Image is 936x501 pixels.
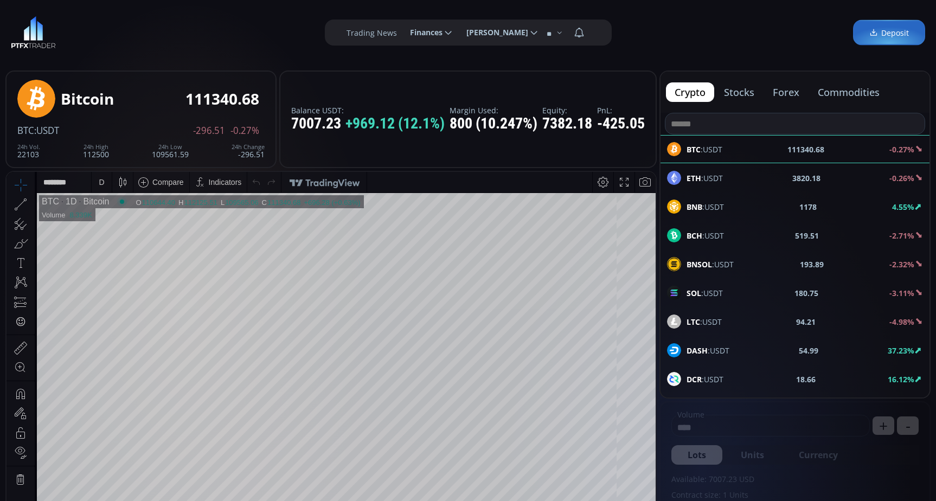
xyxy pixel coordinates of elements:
[629,476,643,484] div: auto
[542,106,592,114] label: Equity:
[107,476,116,484] div: 5d
[232,144,265,150] div: 24h Change
[597,115,645,132] div: -425.05
[889,288,914,298] b: -3.11%
[10,145,18,155] div: 
[450,115,537,132] div: 800 (10.247%)
[687,202,702,212] b: BNB
[889,259,914,269] b: -2.32%
[291,115,445,132] div: 7007.23
[152,144,189,150] div: 24h Low
[687,288,701,298] b: SOL
[136,27,169,35] div: 110644.40
[63,39,85,47] div: 8.339K
[687,201,724,213] span: :USDT
[889,317,914,327] b: -4.98%
[869,27,909,38] span: Deposit
[255,27,261,35] div: C
[53,25,70,35] div: 1D
[687,345,729,356] span: :USDT
[796,316,816,327] b: 94.21
[796,374,816,385] b: 18.66
[83,144,109,158] div: 112500
[261,27,294,35] div: 111340.68
[687,230,702,241] b: BCH
[542,115,592,132] div: 7382.18
[889,230,914,241] b: -2.71%
[347,27,397,38] label: Trading News
[219,27,252,35] div: 109565.06
[297,27,354,35] div: +696.28 (+0.63%)
[522,470,581,490] button: 09:34:42 (UTC)
[666,82,714,102] button: crypto
[715,82,763,102] button: stocks
[92,6,98,15] div: D
[687,345,708,356] b: DASH
[809,82,888,102] button: commodities
[687,287,723,299] span: :USDT
[687,317,700,327] b: LTC
[687,259,734,270] span: :USDT
[11,16,56,49] img: LOGO
[687,173,701,183] b: ETH
[607,470,625,490] div: Toggle Log Scale
[764,82,808,102] button: forex
[17,124,34,137] span: BTC
[625,470,647,490] div: Toggle Auto Scale
[88,476,99,484] div: 1m
[888,374,914,384] b: 16.12%
[39,476,47,484] div: 5y
[888,345,914,356] b: 37.23%
[185,91,259,107] div: 111340.68
[687,172,723,184] span: :USDT
[795,230,819,241] b: 519.51
[111,25,120,35] div: Market open
[34,124,59,137] span: :USDT
[70,476,81,484] div: 3m
[35,39,59,47] div: Volume
[61,91,114,107] div: Bitcoin
[55,476,63,484] div: 1y
[687,374,702,384] b: DCR
[146,6,177,15] div: Compare
[687,374,723,385] span: :USDT
[450,106,537,114] label: Margin Used:
[892,202,914,212] b: 4.55%
[193,126,225,136] span: -296.51
[687,316,722,327] span: :USDT
[123,476,131,484] div: 1d
[177,27,210,35] div: 112125.51
[800,259,824,270] b: 193.89
[152,144,189,158] div: 109561.59
[459,22,528,43] span: [PERSON_NAME]
[687,230,724,241] span: :USDT
[597,106,645,114] label: PnL:
[172,27,177,35] div: H
[232,144,265,158] div: -296.51
[17,144,40,158] div: 22103
[70,25,102,35] div: Bitcoin
[402,22,443,43] span: Finances
[214,27,219,35] div: L
[889,173,914,183] b: -0.26%
[611,476,621,484] div: log
[799,201,817,213] b: 1178
[230,126,259,136] span: -0.27%
[345,115,445,132] span: +969.12 (12.1%)
[35,25,53,35] div: BTC
[145,470,163,490] div: Go to
[792,172,820,184] b: 3820.18
[687,259,712,269] b: BNSOL
[17,144,40,150] div: 24h Vol.
[794,287,818,299] b: 180.75
[799,345,818,356] b: 54.99
[525,476,578,484] span: 09:34:42 (UTC)
[592,470,607,490] div: Toggle Percentage
[129,27,135,35] div: O
[853,20,925,46] a: Deposit
[25,444,30,459] div: Hide Drawings Toolbar
[291,106,445,114] label: Balance USDT:
[202,6,235,15] div: Indicators
[83,144,109,150] div: 24h High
